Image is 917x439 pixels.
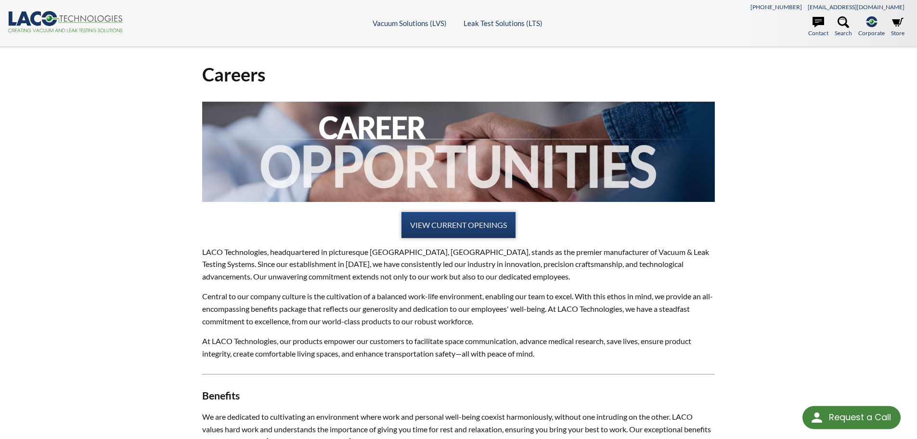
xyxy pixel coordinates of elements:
a: [EMAIL_ADDRESS][DOMAIN_NAME] [808,3,904,11]
p: LACO Technologies, headquartered in picturesque [GEOGRAPHIC_DATA], [GEOGRAPHIC_DATA], stands as t... [202,246,715,283]
h1: Careers [202,63,715,86]
a: VIEW CURRENT OPENINGS [401,212,516,238]
a: Contact [808,16,828,38]
a: Store [891,16,904,38]
span: Corporate [858,28,885,38]
a: Leak Test Solutions (LTS) [464,19,542,27]
img: round button [809,410,825,426]
div: Request a Call [802,406,901,429]
a: Search [835,16,852,38]
div: Request a Call [829,406,891,428]
img: 2024-Career-Opportunities.jpg [202,102,715,202]
h3: Benefits [202,389,715,403]
a: [PHONE_NUMBER] [750,3,802,11]
a: Vacuum Solutions (LVS) [373,19,447,27]
p: At LACO Technologies, our products empower our customers to facilitate space communication, advan... [202,335,715,359]
p: Central to our company culture is the cultivation of a balanced work-life environment, enabling o... [202,290,715,327]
